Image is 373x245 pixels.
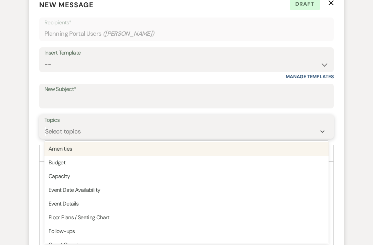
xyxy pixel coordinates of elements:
[44,170,329,183] div: Capacity
[44,224,329,238] div: Follow-ups
[286,73,334,80] a: Manage Templates
[44,142,329,156] div: Amenities
[44,183,329,197] div: Event Date Availability
[44,115,329,125] label: Topics
[44,48,329,58] div: Insert Template
[44,211,329,224] div: Floor Plans / Seating Chart
[44,156,329,170] div: Budget
[44,18,329,27] p: Recipients*
[45,127,81,136] div: Select topics
[44,197,329,211] div: Event Details
[103,29,154,38] span: ( [PERSON_NAME] )
[39,0,94,9] span: New Message
[44,84,329,94] label: New Subject*
[44,27,329,40] div: Planning Portal Users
